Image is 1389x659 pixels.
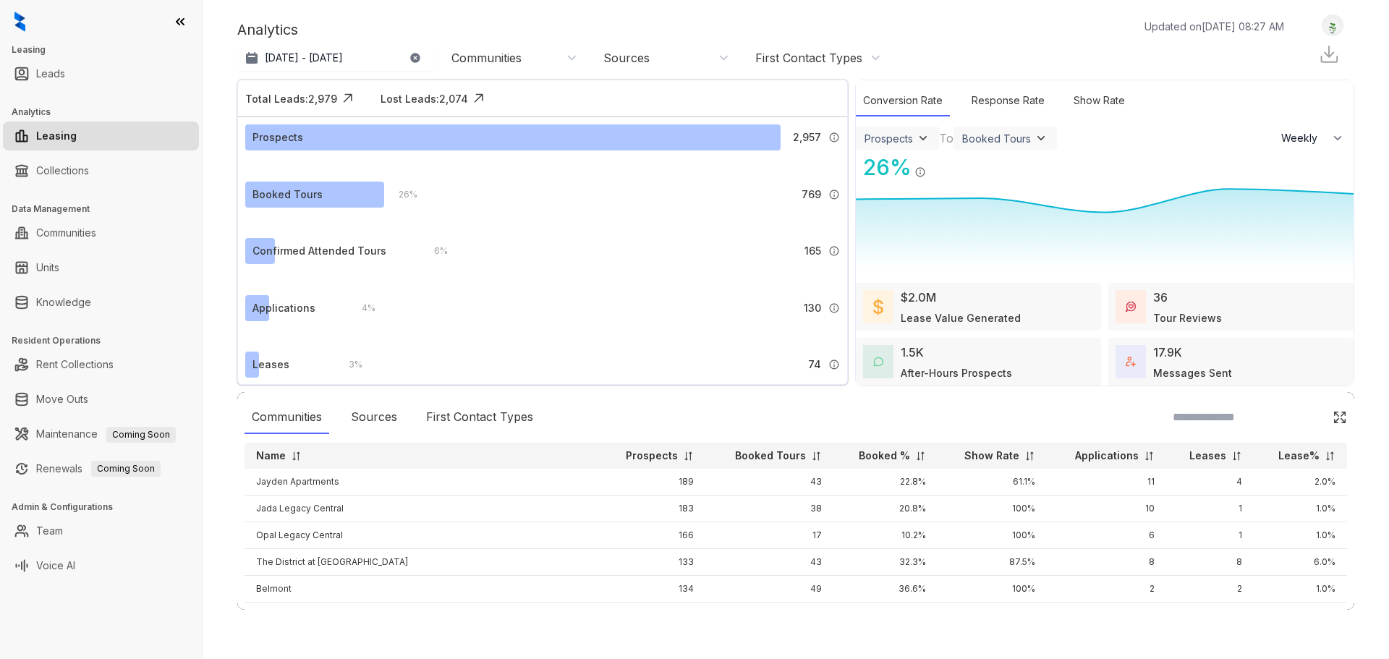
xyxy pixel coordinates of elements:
td: 11 [1047,469,1166,496]
a: Collections [36,156,89,185]
button: [DATE] - [DATE] [237,45,433,71]
li: Voice AI [3,551,199,580]
img: sorting [1024,451,1035,462]
td: 100% [938,496,1047,522]
li: Rent Collections [3,350,199,379]
td: 1.0% [1254,576,1347,603]
td: 36.6% [833,576,938,603]
p: Booked % [859,448,910,463]
div: Tour Reviews [1153,310,1222,326]
td: 6.0% [1254,549,1347,576]
div: Prospects [865,132,913,145]
img: Click Icon [337,88,359,109]
img: sorting [811,451,822,462]
li: Communities [3,218,199,247]
a: Leasing [36,122,77,150]
img: LeaseValue [873,298,883,315]
img: Click Icon [926,153,948,175]
div: 26 % [384,187,417,203]
img: Info [914,166,926,178]
td: 100% [938,522,1047,549]
td: 2 [1166,576,1254,603]
p: Booked Tours [735,448,806,463]
p: [DATE] - [DATE] [265,51,343,65]
div: Leases [252,357,289,373]
img: sorting [1231,451,1242,462]
a: Rent Collections [36,350,114,379]
td: 8 [1166,549,1254,576]
td: 1.0% [1254,496,1347,522]
td: 4 [1166,469,1254,496]
div: Applications [252,300,315,316]
td: 183 [600,496,705,522]
td: 2 [1047,576,1166,603]
a: Knowledge [36,288,91,317]
img: Info [828,302,840,314]
li: Team [3,516,199,545]
p: Leases [1189,448,1226,463]
td: 4 [1047,603,1166,629]
div: $2.0M [901,289,936,306]
img: Info [828,132,840,143]
td: 24.2% [833,603,938,629]
h3: Admin & Configurations [12,501,202,514]
div: Lost Leads: 2,074 [381,91,468,106]
a: Communities [36,218,96,247]
img: logo [14,12,25,32]
div: Booked Tours [252,187,323,203]
div: 4 % [347,300,375,316]
td: 17 [705,522,833,549]
div: After-Hours Prospects [901,365,1012,380]
td: 71.4% [938,603,1047,629]
div: First Contact Types [419,401,540,434]
td: 189 [600,469,705,496]
img: TotalFum [1126,357,1136,367]
button: Weekly [1273,125,1354,151]
div: Communities [245,401,329,434]
span: 769 [802,187,821,203]
img: Info [828,359,840,370]
li: Collections [3,156,199,185]
img: sorting [291,451,302,462]
div: 17.9K [1153,344,1182,361]
div: Lease Value Generated [901,310,1021,326]
div: Messages Sent [1153,365,1232,380]
div: Booked Tours [962,132,1031,145]
div: Communities [451,50,522,66]
td: 49 [705,576,833,603]
div: 3 % [334,357,362,373]
span: Coming Soon [91,461,161,477]
h3: Data Management [12,203,202,216]
td: 1 [1166,496,1254,522]
a: RenewalsComing Soon [36,454,161,483]
img: sorting [683,451,694,462]
td: 32.3% [833,549,938,576]
td: 1.0% [1254,522,1347,549]
img: ViewFilterArrow [1034,131,1048,145]
img: Info [828,189,840,200]
td: 133 [600,549,705,576]
div: Sources [344,401,404,434]
td: 3.0% [1254,603,1347,629]
p: Prospects [626,448,678,463]
div: Prospects [252,129,303,145]
span: 130 [804,300,821,316]
div: Total Leads: 2,979 [245,91,337,106]
li: Move Outs [3,385,199,414]
td: 134 [600,576,705,603]
td: 10.2% [833,522,938,549]
p: Show Rate [964,448,1019,463]
td: 38 [705,496,833,522]
img: Click Icon [1333,410,1347,425]
li: Units [3,253,199,282]
li: Renewals [3,454,199,483]
img: SearchIcon [1302,411,1314,423]
td: 20.8% [833,496,938,522]
td: 2.0% [1254,469,1347,496]
div: First Contact Types [755,50,862,66]
p: Updated on [DATE] 08:27 AM [1144,19,1284,34]
div: 36 [1153,289,1168,306]
div: To [939,129,953,147]
td: Jada Legacy Central [245,496,600,522]
a: Voice AI [36,551,75,580]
